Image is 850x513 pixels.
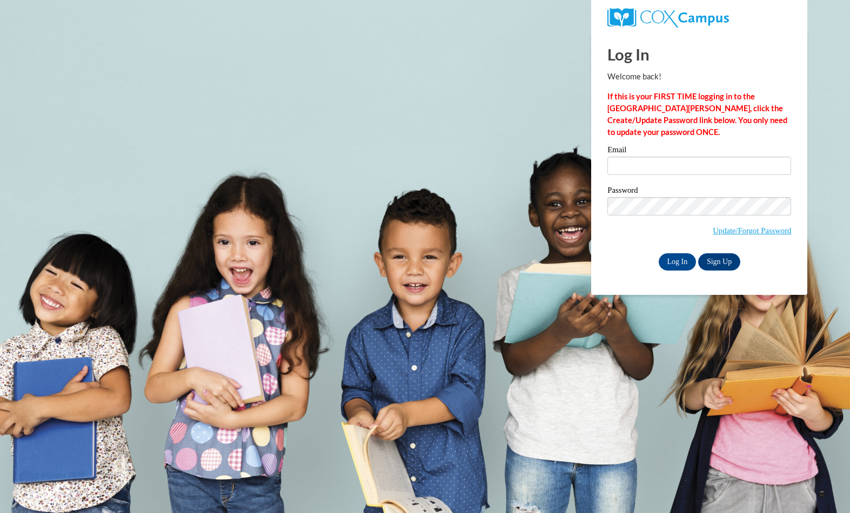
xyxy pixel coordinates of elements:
[607,43,791,65] h1: Log In
[713,226,791,235] a: Update/Forgot Password
[698,253,740,271] a: Sign Up
[607,71,791,83] p: Welcome back!
[607,92,787,137] strong: If this is your FIRST TIME logging in to the [GEOGRAPHIC_DATA][PERSON_NAME], click the Create/Upd...
[607,146,791,157] label: Email
[607,186,791,197] label: Password
[607,8,728,28] img: COX Campus
[607,8,791,28] a: COX Campus
[659,253,697,271] input: Log In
